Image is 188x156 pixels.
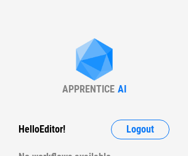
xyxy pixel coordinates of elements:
div: Hello Editor ! [18,120,65,139]
span: Logout [126,125,154,134]
div: APPRENTICE [62,83,115,95]
button: Logout [111,120,170,139]
div: AI [118,83,126,95]
img: Apprentice AI [70,38,119,83]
